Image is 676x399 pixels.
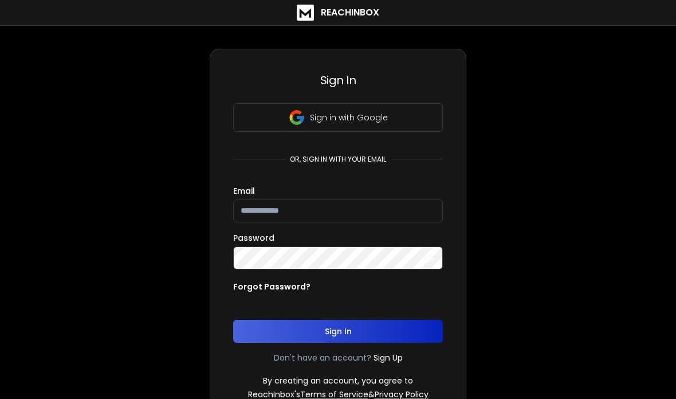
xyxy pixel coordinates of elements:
[233,103,443,132] button: Sign in with Google
[274,352,371,363] p: Don't have an account?
[310,112,388,123] p: Sign in with Google
[233,187,255,195] label: Email
[297,5,379,21] a: ReachInbox
[263,375,413,386] p: By creating an account, you agree to
[233,320,443,343] button: Sign In
[374,352,403,363] a: Sign Up
[233,72,443,88] h3: Sign In
[233,281,311,292] p: Forgot Password?
[321,6,379,19] h1: ReachInbox
[297,5,314,21] img: logo
[233,234,274,242] label: Password
[285,155,391,164] p: or, sign in with your email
